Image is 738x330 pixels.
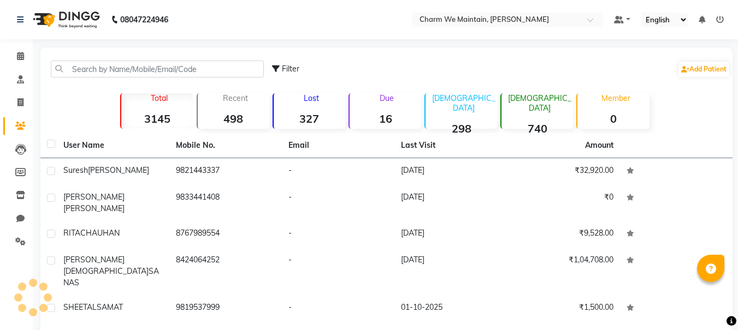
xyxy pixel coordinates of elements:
[63,255,149,276] span: [PERSON_NAME][DEMOGRAPHIC_DATA]
[63,165,88,175] span: Suresh
[577,112,649,125] strong: 0
[394,295,507,322] td: 01-10-2025
[282,158,394,185] td: -
[678,62,729,77] a: Add Patient
[169,185,282,221] td: 9833441408
[506,93,573,113] p: [DEMOGRAPHIC_DATA]
[88,165,149,175] span: [PERSON_NAME]
[51,61,264,77] input: Search by Name/Mobile/Email/Code
[582,93,649,103] p: Member
[350,112,421,125] strong: 16
[282,133,394,158] th: Email
[28,4,103,35] img: logo
[278,93,345,103] p: Lost
[426,122,497,135] strong: 298
[507,295,620,322] td: ₹1,500.00
[282,185,394,221] td: -
[507,158,620,185] td: ₹32,920.00
[169,248,282,295] td: 8424064252
[57,133,169,158] th: User Name
[169,295,282,322] td: 9819537999
[63,302,97,312] span: SHEETAL
[120,4,168,35] b: 08047224946
[169,158,282,185] td: 9821443337
[507,221,620,248] td: ₹9,528.00
[121,112,193,125] strong: 3145
[282,64,299,74] span: Filter
[352,93,421,103] p: Due
[394,185,507,221] td: [DATE]
[63,203,125,213] span: [PERSON_NAME]
[169,133,282,158] th: Mobile No.
[282,295,394,322] td: -
[578,133,620,158] th: Amount
[202,93,269,103] p: Recent
[394,221,507,248] td: [DATE]
[126,93,193,103] p: Total
[430,93,497,113] p: [DEMOGRAPHIC_DATA]
[169,221,282,248] td: 8767989554
[394,133,507,158] th: Last Visit
[282,221,394,248] td: -
[63,192,125,202] span: [PERSON_NAME]
[80,228,120,238] span: CHAUHAN
[394,248,507,295] td: [DATE]
[97,302,123,312] span: SAMAT
[394,158,507,185] td: [DATE]
[282,248,394,295] td: -
[507,248,620,295] td: ₹1,04,708.00
[501,122,573,135] strong: 740
[274,112,345,125] strong: 327
[507,185,620,221] td: ₹0
[198,112,269,125] strong: 498
[63,228,80,238] span: RITA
